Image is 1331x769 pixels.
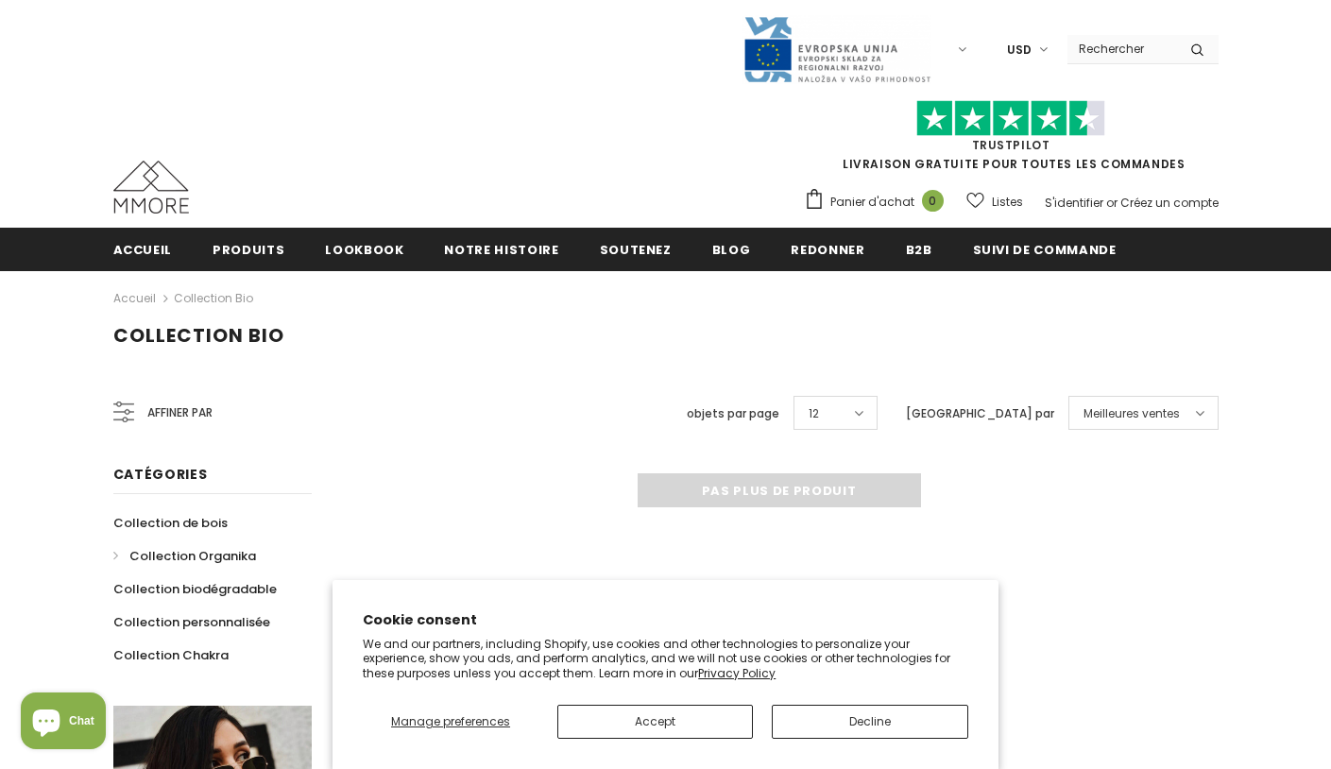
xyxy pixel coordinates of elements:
span: Manage preferences [391,713,510,729]
span: Collection de bois [113,514,228,532]
span: Meilleures ventes [1084,404,1180,423]
span: B2B [906,241,932,259]
span: Collection personnalisée [113,613,270,631]
span: Notre histoire [444,241,558,259]
span: Collection biodégradable [113,580,277,598]
a: Panier d'achat 0 [804,188,953,216]
span: Collection Bio [113,322,284,349]
input: Search Site [1067,35,1176,62]
a: Collection Organika [113,539,256,572]
a: TrustPilot [972,137,1050,153]
span: or [1106,195,1118,211]
span: Collection Organika [129,547,256,565]
span: LIVRAISON GRATUITE POUR TOUTES LES COMMANDES [804,109,1219,172]
a: S'identifier [1045,195,1103,211]
button: Accept [557,705,753,739]
span: USD [1007,41,1032,60]
label: [GEOGRAPHIC_DATA] par [906,404,1054,423]
a: B2B [906,228,932,270]
span: Accueil [113,241,173,259]
a: Listes [966,185,1023,218]
a: Lookbook [325,228,403,270]
span: Produits [213,241,284,259]
a: Accueil [113,228,173,270]
a: Collection biodégradable [113,572,277,606]
label: objets par page [687,404,779,423]
a: Collection Chakra [113,639,229,672]
span: soutenez [600,241,672,259]
a: Accueil [113,287,156,310]
span: 0 [922,190,944,212]
p: We and our partners, including Shopify, use cookies and other technologies to personalize your ex... [363,637,968,681]
span: Collection Chakra [113,646,229,664]
a: Redonner [791,228,864,270]
span: Panier d'achat [830,193,914,212]
a: Blog [712,228,751,270]
img: Javni Razpis [742,15,931,84]
span: Blog [712,241,751,259]
a: Collection Bio [174,290,253,306]
a: Collection de bois [113,506,228,539]
span: Redonner [791,241,864,259]
span: Suivi de commande [973,241,1117,259]
span: 12 [809,404,819,423]
a: Notre histoire [444,228,558,270]
span: Listes [992,193,1023,212]
button: Decline [772,705,967,739]
h2: Cookie consent [363,610,968,630]
a: Privacy Policy [698,665,776,681]
a: Suivi de commande [973,228,1117,270]
span: Catégories [113,465,208,484]
img: Cas MMORE [113,161,189,214]
span: Lookbook [325,241,403,259]
img: Faites confiance aux étoiles pilotes [916,100,1105,137]
inbox-online-store-chat: Shopify online store chat [15,692,111,754]
span: Affiner par [147,402,213,423]
a: Créez un compte [1120,195,1219,211]
button: Manage preferences [363,705,538,739]
a: soutenez [600,228,672,270]
a: Produits [213,228,284,270]
a: Javni Razpis [742,41,931,57]
a: Collection personnalisée [113,606,270,639]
